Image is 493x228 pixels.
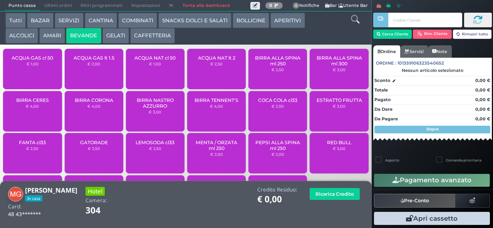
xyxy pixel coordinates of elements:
[149,110,161,114] small: € 3,00
[26,146,39,151] small: € 2,50
[4,0,40,11] span: Punto cassa
[475,78,490,83] strong: 0,00 €
[86,198,107,203] h4: Camera:
[158,13,231,28] button: SNACKS DOLCI E SALATI
[5,28,38,43] button: ALCOLICI
[134,55,176,61] span: ACQUA NAT cl 50
[293,2,300,9] span: 0
[5,13,26,28] button: Tutti
[333,67,345,72] small: € 3,00
[317,97,362,103] span: ESTRATTO FRUTTA
[210,152,223,156] small: € 2,00
[374,97,391,102] strong: Pagato
[373,30,412,39] button: Cerca Cliente
[55,13,83,28] button: SERVIZI
[194,140,240,151] span: MENTA / ORZATA ml 250
[12,55,53,61] span: ACQUA GAS cl 50
[86,187,105,196] h3: Hotel
[132,97,178,109] span: BIRRA NASTRO AZZURRO
[426,126,439,131] strong: Segue
[8,204,22,210] h4: Card:
[327,140,351,145] span: RED BULL
[272,67,284,72] small: € 2,50
[374,77,390,84] strong: Sconto
[39,28,65,43] button: AMARI
[19,140,46,145] span: FANTA cl33
[453,30,492,39] button: Rimuovi tutto
[88,146,100,151] small: € 2,50
[75,97,113,103] span: BIRRA CORONA
[136,140,174,145] span: LEMOSODA cl33
[16,97,49,103] span: BIRRA CERES
[8,187,23,202] img: Maria Giuseppa Bassolino
[257,187,297,193] h4: Credito Residuo:
[374,174,490,187] button: Pagamento avanzato
[385,158,399,163] label: Asporto
[149,62,161,66] small: € 1,00
[25,195,42,201] span: In casa
[373,68,492,73] div: Nessun articolo selezionato
[376,60,396,67] span: Ordine :
[130,28,175,43] button: CAFFETTERIA
[26,104,39,108] small: € 4,00
[210,62,223,66] small: € 2,50
[195,97,238,103] span: BIRRA TENNENT'S
[272,152,284,156] small: € 2,00
[475,87,490,93] strong: 0,00 €
[255,55,301,67] span: BIRRA ALLA SPINA ml 250
[400,45,428,58] a: Servizi
[87,104,101,108] small: € 4,00
[374,194,456,208] button: Pre-Conto
[428,45,451,58] a: Note
[85,13,117,28] button: CANTINA
[374,107,392,112] strong: Da Dare
[333,146,345,151] small: € 3,00
[149,146,161,151] small: € 2,50
[475,116,490,121] strong: 0,00 €
[373,45,400,58] a: Ordine
[310,188,360,200] button: Ricarica Credito
[397,60,444,67] span: 101359106323540652
[102,28,129,43] button: GELATI
[80,140,108,145] span: GATORADE
[27,62,39,66] small: € 1,00
[198,55,235,61] span: ACQUA NAT lt 2
[118,13,157,28] button: COMBINATI
[374,116,398,121] strong: Da Pagare
[374,212,490,225] button: Apri cassetto
[76,0,127,11] span: Ritiri programmati
[87,62,100,66] small: € 2,00
[40,0,76,11] span: Ultimi ordini
[257,195,297,204] h1: € 0,00
[374,87,388,93] strong: Totale
[210,104,223,108] small: € 4,00
[475,107,490,112] strong: 0,00 €
[74,55,114,61] span: ACQUA GAS lt 1.5
[413,30,452,39] button: Rim. Cliente
[233,13,269,28] button: BOLLICINE
[272,104,284,108] small: € 2,50
[27,13,54,28] button: BAZAR
[316,55,362,67] span: BIRRA ALLA SPINA ml 300
[258,97,297,103] span: COCA COLA cl33
[475,97,490,102] strong: 0,00 €
[270,13,305,28] button: APERITIVI
[333,104,345,108] small: € 3,00
[66,28,101,43] button: BEVANDE
[446,158,481,163] label: Comanda prioritaria
[25,186,77,195] b: [PERSON_NAME]
[255,140,301,151] span: PEPSI ALLA SPINA ml 250
[388,13,462,27] input: Codice Cliente
[178,0,234,11] a: Torna alla dashboard
[269,3,272,8] b: 0
[127,0,164,11] span: Impostazioni
[86,206,122,215] h1: 304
